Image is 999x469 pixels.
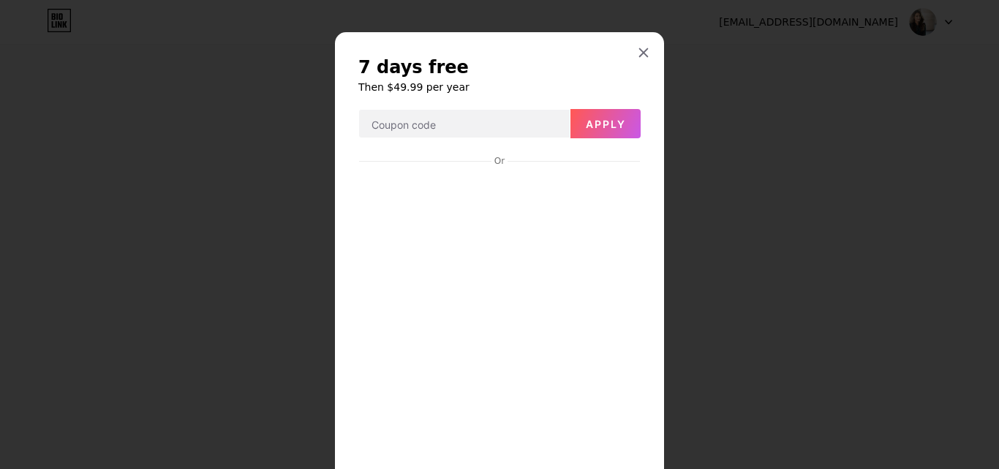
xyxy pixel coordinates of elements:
[359,110,570,139] input: Coupon code
[491,155,508,167] div: Or
[570,109,641,138] button: Apply
[358,80,641,94] h6: Then $49.99 per year
[586,118,626,130] span: Apply
[358,56,469,79] span: 7 days free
